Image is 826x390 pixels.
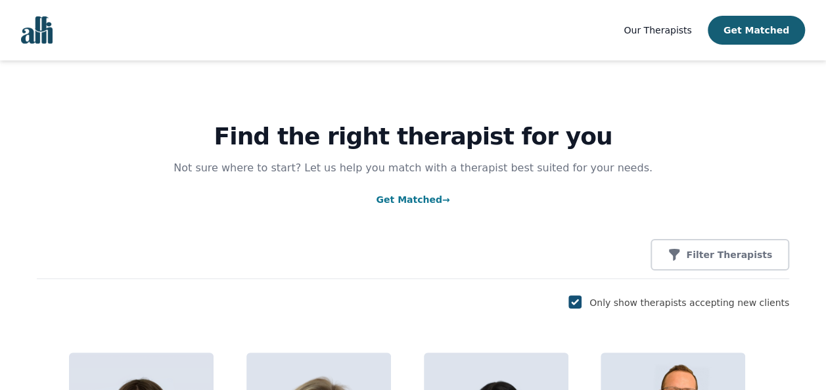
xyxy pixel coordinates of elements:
[442,194,450,205] span: →
[624,25,691,35] span: Our Therapists
[161,160,666,176] p: Not sure where to start? Let us help you match with a therapist best suited for your needs.
[589,297,789,308] label: Only show therapists accepting new clients
[686,248,772,261] p: Filter Therapists
[21,16,53,44] img: alli logo
[37,123,789,150] h1: Find the right therapist for you
[624,22,691,38] a: Our Therapists
[708,16,805,45] button: Get Matched
[376,194,449,205] a: Get Matched
[651,239,789,271] button: Filter Therapists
